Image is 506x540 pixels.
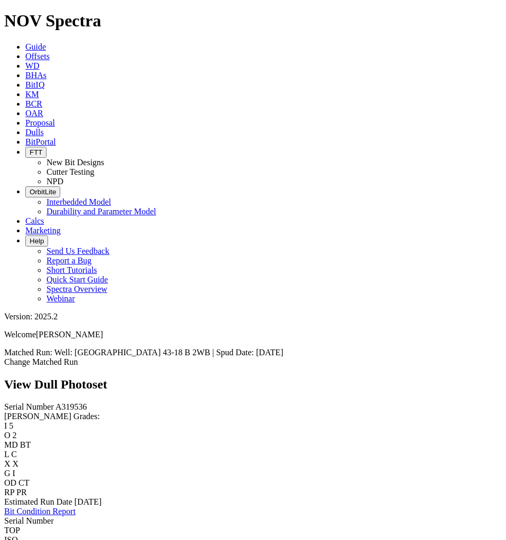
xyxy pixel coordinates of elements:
a: Webinar [46,294,75,303]
a: OAR [25,109,43,118]
span: Serial Number [4,516,54,525]
span: 2 [13,431,17,440]
p: Welcome [4,330,502,339]
a: Send Us Feedback [46,247,109,255]
a: Calcs [25,216,44,225]
a: Change Matched Run [4,357,78,366]
label: I [4,421,7,430]
a: BHAs [25,71,46,80]
span: TOP [4,526,20,535]
div: [PERSON_NAME] Grades: [4,412,502,421]
span: CT [18,478,29,487]
span: I [13,469,15,478]
label: OD [4,478,16,487]
a: Durability and Parameter Model [46,207,156,216]
label: Estimated Run Date [4,497,72,506]
a: New Bit Designs [46,158,104,167]
h1: NOV Spectra [4,11,502,31]
button: OrbitLite [25,186,60,197]
span: BT [20,440,31,449]
span: [DATE] [74,497,102,506]
span: X [13,459,19,468]
span: Well: [GEOGRAPHIC_DATA] 43-18 B 2WB | Spud Date: [DATE] [54,348,283,357]
span: C [11,450,17,459]
label: X [4,459,11,468]
a: Short Tutorials [46,266,97,274]
a: Dulls [25,128,44,137]
label: MD [4,440,18,449]
label: L [4,450,9,459]
span: OrbitLite [30,188,56,196]
a: BitPortal [25,137,56,146]
span: FTT [30,148,42,156]
a: Proposal [25,118,55,127]
span: A319536 [55,402,87,411]
span: 5 [9,421,13,430]
a: Report a Bug [46,256,91,265]
a: BCR [25,99,42,108]
h2: View Dull Photoset [4,377,502,392]
a: Marketing [25,226,61,235]
a: NPD [46,177,63,186]
a: Cutter Testing [46,167,95,176]
a: Quick Start Guide [46,275,108,284]
button: Help [25,235,48,247]
span: PR [16,488,27,497]
span: Matched Run: [4,348,52,357]
button: FTT [25,147,46,158]
span: Help [30,237,44,245]
label: G [4,469,11,478]
a: Guide [25,42,46,51]
div: Version: 2025.2 [4,312,502,321]
label: O [4,431,11,440]
a: BitIQ [25,80,44,89]
a: WD [25,61,40,70]
a: Offsets [25,52,50,61]
a: Spectra Overview [46,285,107,293]
a: KM [25,90,39,99]
span: [PERSON_NAME] [36,330,103,339]
a: Interbedded Model [46,197,111,206]
label: Serial Number [4,402,54,411]
label: RP [4,488,14,497]
a: Bit Condition Report [4,507,76,516]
